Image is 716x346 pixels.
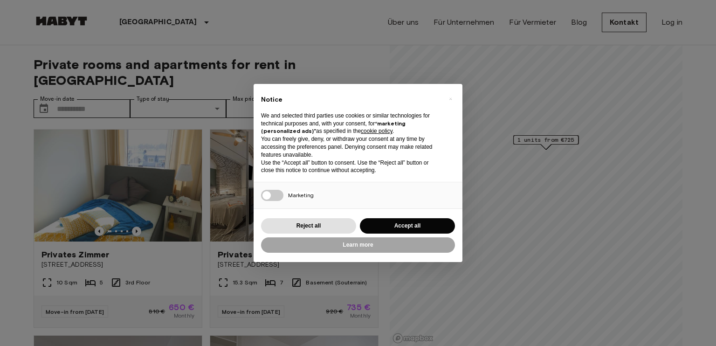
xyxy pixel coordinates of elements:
button: Reject all [261,218,356,234]
strong: “marketing (personalized ads)” [261,120,406,135]
span: × [449,93,452,104]
button: Learn more [261,237,455,253]
button: Accept all [360,218,455,234]
span: Marketing [288,192,314,199]
p: Use the “Accept all” button to consent. Use the “Reject all” button or close this notice to conti... [261,159,440,175]
p: We and selected third parties use cookies or similar technologies for technical purposes and, wit... [261,112,440,135]
p: You can freely give, deny, or withdraw your consent at any time by accessing the preferences pane... [261,135,440,159]
button: Close this notice [443,91,458,106]
a: cookie policy [361,128,392,134]
h2: Notice [261,95,440,104]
